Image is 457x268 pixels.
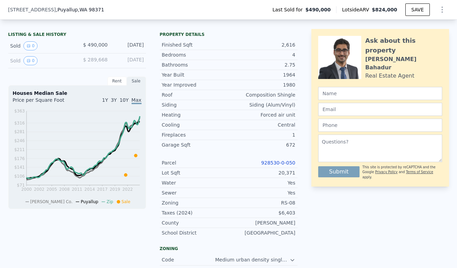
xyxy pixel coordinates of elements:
div: Siding [162,101,229,108]
div: [DATE] [113,56,144,65]
tspan: 2000 [21,187,32,192]
div: [DATE] [113,41,144,50]
div: This site is protected by reCAPTCHA and the Google and apply. [362,165,442,180]
div: Bedrooms [162,51,229,58]
tspan: 2014 [84,187,95,192]
span: [STREET_ADDRESS] [8,6,56,13]
div: $6,403 [229,209,295,216]
tspan: $363 [14,109,25,113]
span: Max [132,97,142,104]
span: , WA 98371 [78,7,104,12]
div: Lot Sqft [162,169,229,176]
div: Central [229,121,295,128]
div: Property details [160,32,298,37]
button: Show Options [435,3,449,17]
div: Year Improved [162,81,229,88]
div: Sold [10,41,72,50]
span: 3Y [111,97,117,103]
div: 2.75 [229,61,295,68]
button: View historical data [23,56,38,65]
div: [PERSON_NAME] [229,219,295,226]
div: RS-08 [229,199,295,206]
input: Phone [318,119,442,132]
div: LISTING & SALE HISTORY [8,32,146,39]
input: Email [318,103,442,116]
div: Forced air unit [229,111,295,118]
div: Heating [162,111,229,118]
tspan: $106 [14,174,25,179]
div: Sale [127,77,146,86]
div: Zoning [162,199,229,206]
span: $ 289,668 [83,57,107,62]
tspan: 2005 [46,187,57,192]
tspan: $281 [14,129,25,134]
tspan: $141 [14,165,25,170]
div: [GEOGRAPHIC_DATA] [229,229,295,236]
div: Taxes (2024) [162,209,229,216]
div: Houses Median Sale [13,90,142,97]
div: [PERSON_NAME] Bahadur [365,55,442,72]
input: Name [318,87,442,100]
tspan: $246 [14,138,25,143]
tspan: $176 [14,156,25,161]
div: Yes [229,179,295,186]
div: Ask about this property [365,36,442,55]
div: Medium urban density single family residential zone [215,256,290,263]
span: 10Y [120,97,128,103]
span: Lotside ARV [342,6,372,13]
div: Zoning [160,246,298,251]
button: SAVE [405,3,429,16]
div: Bathrooms [162,61,229,68]
div: Composition Shingle [229,91,295,98]
div: Price per Square Foot [13,97,77,108]
div: Real Estate Agent [365,72,415,80]
tspan: $211 [14,147,25,152]
div: Roof [162,91,229,98]
div: Year Built [162,71,229,78]
div: County [162,219,229,226]
tspan: 2008 [59,187,70,192]
div: Parcel [162,159,229,166]
span: , Puyallup [56,6,104,13]
span: $ 490,000 [83,42,107,48]
div: 4 [229,51,295,58]
a: Privacy Policy [375,170,397,174]
span: Zip [106,199,113,204]
div: 20,371 [229,169,295,176]
tspan: $71 [17,183,25,188]
a: 928530-0-050 [261,160,295,166]
div: Cooling [162,121,229,128]
span: Puyallup [81,199,98,204]
div: Yes [229,189,295,196]
span: Last Sold for [272,6,305,13]
div: 672 [229,141,295,148]
span: $824,000 [372,7,397,12]
div: Rent [107,77,127,86]
div: Fireplaces [162,131,229,138]
div: Water [162,179,229,186]
div: Finished Sqft [162,41,229,48]
div: 1964 [229,71,295,78]
span: 1Y [102,97,108,103]
div: Garage Sqft [162,141,229,148]
div: School District [162,229,229,236]
span: Sale [122,199,131,204]
div: 1980 [229,81,295,88]
span: $490,000 [305,6,331,13]
tspan: $316 [14,121,25,126]
button: View historical data [23,41,38,50]
tspan: 2011 [72,187,82,192]
button: Submit [318,166,360,177]
tspan: 2017 [97,187,107,192]
a: Terms of Service [406,170,433,174]
div: Siding (Alum/Vinyl) [229,101,295,108]
span: [PERSON_NAME] Co. [30,199,73,204]
tspan: 2019 [110,187,120,192]
div: Code [162,256,215,263]
tspan: 2022 [122,187,133,192]
tspan: 2002 [34,187,44,192]
div: 1 [229,131,295,138]
div: 2,616 [229,41,295,48]
div: Sold [10,56,72,65]
div: Sewer [162,189,229,196]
